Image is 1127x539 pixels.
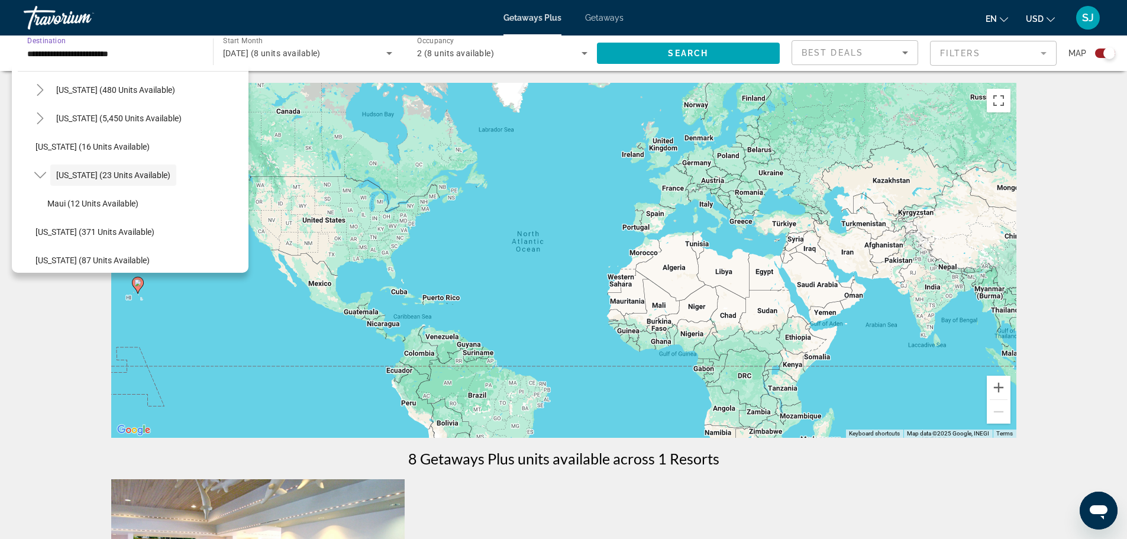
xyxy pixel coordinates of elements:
[1068,45,1086,62] span: Map
[802,48,863,57] span: Best Deals
[585,13,624,22] a: Getaways
[987,400,1010,424] button: Zoom out
[47,199,138,208] span: Maui (12 units available)
[50,164,176,186] button: [US_STATE] (23 units available)
[30,165,50,186] button: Toggle Hawaii (23 units available)
[30,221,248,243] button: [US_STATE] (371 units available)
[114,422,153,438] img: Google
[30,80,50,101] button: Toggle Colorado (480 units available)
[417,49,494,58] span: 2 (8 units available)
[986,14,997,24] span: en
[987,89,1010,112] button: Toggle fullscreen view
[24,2,142,33] a: Travorium
[408,450,719,467] h1: 8 Getaways Plus units available across 1 Resorts
[35,256,150,265] span: [US_STATE] (87 units available)
[503,13,561,22] a: Getaways Plus
[56,114,182,123] span: [US_STATE] (5,450 units available)
[56,85,175,95] span: [US_STATE] (480 units available)
[668,49,708,58] span: Search
[27,36,66,44] span: Destination
[996,430,1013,437] a: Terms (opens in new tab)
[56,170,170,180] span: [US_STATE] (23 units available)
[30,250,248,271] button: [US_STATE] (87 units available)
[986,10,1008,27] button: Change language
[35,142,150,151] span: [US_STATE] (16 units available)
[849,430,900,438] button: Keyboard shortcuts
[417,37,454,45] span: Occupancy
[35,227,154,237] span: [US_STATE] (371 units available)
[30,108,50,129] button: Toggle Florida (5,450 units available)
[987,376,1010,399] button: Zoom in
[30,136,248,157] button: [US_STATE] (16 units available)
[907,430,989,437] span: Map data ©2025 Google, INEGI
[930,40,1057,66] button: Filter
[50,108,188,129] button: [US_STATE] (5,450 units available)
[223,37,263,45] span: Start Month
[1082,12,1094,24] span: SJ
[114,422,153,438] a: Open this area in Google Maps (opens a new window)
[597,43,780,64] button: Search
[41,193,248,214] button: Maui (12 units available)
[1026,14,1044,24] span: USD
[223,49,321,58] span: [DATE] (8 units available)
[50,79,181,101] button: [US_STATE] (480 units available)
[1026,10,1055,27] button: Change currency
[802,46,908,60] mat-select: Sort by
[1080,492,1118,530] iframe: Button to launch messaging window
[1073,5,1103,30] button: User Menu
